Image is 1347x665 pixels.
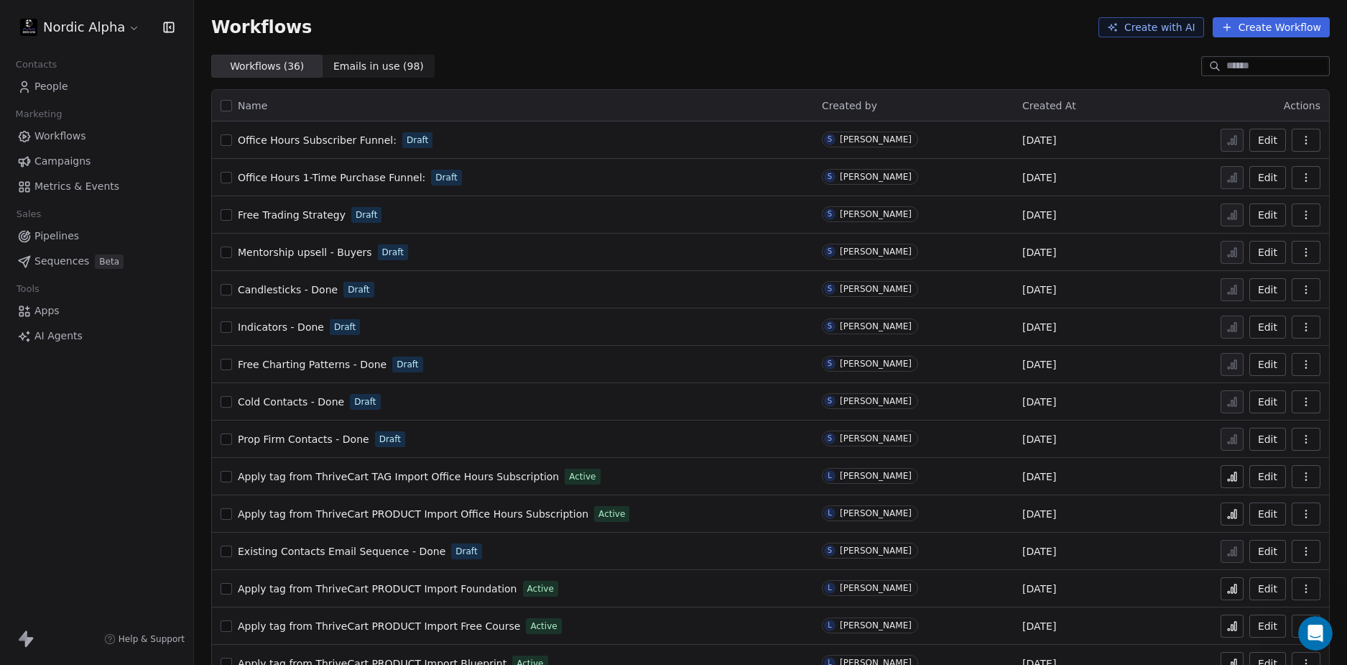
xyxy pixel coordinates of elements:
div: S [828,358,832,370]
div: [PERSON_NAME] [840,172,912,182]
span: Apply tag from ThriveCart PRODUCT Import Free Course [238,620,520,632]
span: Draft [407,134,428,147]
div: S [828,395,832,407]
button: Home [225,6,252,33]
a: Edit [1249,390,1286,413]
a: Apply tag from ThriveCart PRODUCT Import Office Hours Subscription [238,507,588,521]
span: Actions [1284,100,1320,111]
div: [PERSON_NAME] [840,620,912,630]
b: [EMAIL_ADDRESS][DOMAIN_NAME] [23,244,137,270]
span: Sequences [34,254,89,269]
span: Candlesticks - Done [238,284,338,295]
iframe: Intercom live chat [1298,616,1333,651]
span: Mentorship upsell - Buyers [238,247,372,258]
div: L [828,582,832,594]
p: The team can also help [70,18,179,32]
span: Apply tag from ThriveCart PRODUCT Import Office Hours Subscription [238,508,588,520]
span: Draft [397,358,418,371]
span: Created by [822,100,877,111]
div: S [828,433,832,444]
img: Nordic%20Alpha%20Discord%20Icon.png [20,19,37,36]
a: Prop Firm Contacts - Done [238,432,369,446]
button: Nordic Alpha [17,15,143,40]
div: L [828,508,832,519]
a: Apply tag from ThriveCart TAG Import Office Hours Subscription [238,469,559,484]
a: Edit [1249,353,1286,376]
a: Free Trading Strategy [238,208,346,222]
a: Edit [1249,615,1286,638]
button: Edit [1249,129,1286,152]
a: AI Agents [11,324,182,348]
span: Sales [10,203,47,225]
div: Fin • AI Agent • [DATE] [23,318,121,327]
b: 1 day [35,294,66,306]
button: Edit [1249,428,1286,451]
button: Edit [1249,278,1286,301]
div: Below is an image showing the "end workflow" on the left from the documentations, but ours is com... [63,130,264,186]
div: [PERSON_NAME] [840,583,912,593]
div: [PERSON_NAME] [840,359,912,369]
a: Pipelines [11,224,182,248]
span: Apply tag from ThriveCart TAG Import Office Hours Subscription [238,471,559,482]
button: go back [9,6,37,33]
a: People [11,75,182,98]
button: Emoji picker [45,471,57,482]
span: [DATE] [1022,133,1056,147]
span: [DATE] [1022,619,1056,633]
div: Our usual reply time 🕒 [23,279,224,307]
span: [DATE] [1022,395,1056,409]
a: Apply tag from ThriveCart PRODUCT Import Free Course [238,619,520,633]
div: S [828,208,832,220]
span: [DATE] [1022,320,1056,334]
a: Apps [11,299,182,323]
span: Free Charting Patterns - Done [238,359,386,370]
button: Create with AI [1098,17,1204,37]
span: Office Hours Subscriber Funnel: [238,134,397,146]
span: Draft [455,545,477,558]
span: Active [527,582,554,595]
button: Edit [1249,241,1286,264]
div: You’ll get replies here and in your email:✉️[EMAIL_ADDRESS][DOMAIN_NAME]Our usual reply time🕒1 da... [11,207,236,316]
span: Marketing [9,104,68,125]
button: Send a message… [246,465,269,488]
button: Edit [1249,316,1286,339]
span: Office Hours 1-Time Purchase Funnel: [238,172,425,183]
span: Pipelines [34,229,79,244]
span: [DATE] [1022,208,1056,222]
span: [DATE] [1022,469,1056,484]
button: Edit [1249,540,1286,563]
span: Indicators - Done [238,321,324,333]
h1: Fin [70,7,87,18]
div: L [828,470,832,482]
span: [DATE] [1022,432,1056,446]
div: [PERSON_NAME] [840,209,912,219]
span: Draft [382,246,404,259]
span: Draft [348,283,369,296]
span: Created At [1022,100,1076,111]
a: Apply tag from ThriveCart PRODUCT Import Foundation [238,582,517,596]
a: Edit [1249,203,1286,226]
a: Indicators - Done [238,320,324,334]
span: [DATE] [1022,544,1056,559]
div: [PERSON_NAME] [840,247,912,257]
span: Name [238,98,267,114]
span: Prop Firm Contacts - Done [238,434,369,445]
div: Close [252,6,278,32]
div: S [828,545,832,556]
span: Workflows [34,129,86,144]
span: Contacts [9,54,63,75]
button: Edit [1249,166,1286,189]
button: Create Workflow [1213,17,1330,37]
span: Free Trading Strategy [238,209,346,221]
span: Cold Contacts - Done [238,396,344,408]
span: [DATE] [1022,582,1056,596]
a: Existing Contacts Email Sequence - Done [238,544,445,559]
span: Existing Contacts Email Sequence - Done [238,546,445,557]
span: Draft [334,321,356,334]
div: S [828,134,832,145]
div: This is specific to our account and after searching through the documentation that is available i... [63,52,264,123]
